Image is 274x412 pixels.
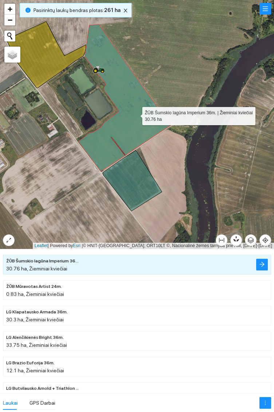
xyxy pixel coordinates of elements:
[3,237,14,243] span: expand-alt
[260,237,271,243] span: aim
[73,243,81,248] a: Esri
[35,243,48,248] a: Leaflet
[6,291,64,297] span: 0.83 ha, Žieminiai kviečiai
[4,31,15,41] button: Initiate a new search
[216,234,227,246] button: column-width
[6,385,79,392] span: LG Butvilausko Arnold + Triathlon 36m.
[259,397,271,409] button: more
[104,7,120,13] b: 261 ha
[259,261,265,268] span: arrow-right
[260,400,271,406] span: more
[33,6,120,14] span: Pasirinktų laukų bendras plotas :
[6,309,68,316] span: LG Klapatausko Armada 36m.
[6,360,55,367] span: LG Brazio Euforija 36m.
[8,4,12,13] span: +
[259,234,271,246] button: aim
[6,283,62,290] span: ŽŪB Mūravotas Artist 24m.
[6,334,64,341] span: LG Alenčikienės Bright 36m.
[4,4,15,15] a: Zoom in
[82,243,83,248] span: |
[4,47,20,63] a: Layers
[6,258,79,265] span: ŽŪB Šumskio lagūna Imperium 36m.
[6,342,67,348] span: 33.75 ha, Žieminiai kviečiai
[33,243,274,249] div: | Powered by © HNIT-[GEOGRAPHIC_DATA]; ORT10LT ©, Nacionalinė žemės tarnyba prie AM, [DATE]-[DATE]
[6,368,64,373] span: 12.1 ha, Žieminiai kviečiai
[3,399,18,407] div: Laukai
[25,8,31,13] span: info-circle
[6,266,67,272] span: 30.76 ha, Žieminiai kviečiai
[121,6,130,15] button: close
[259,3,271,15] button: menu
[216,237,227,243] span: column-width
[122,8,130,13] span: close
[256,259,268,270] button: arrow-right
[4,15,15,25] a: Zoom out
[3,234,15,246] button: expand-alt
[29,399,55,407] div: GPS Darbai
[8,15,12,24] span: −
[6,317,64,322] span: 30.3 ha, Žieminiai kviečiai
